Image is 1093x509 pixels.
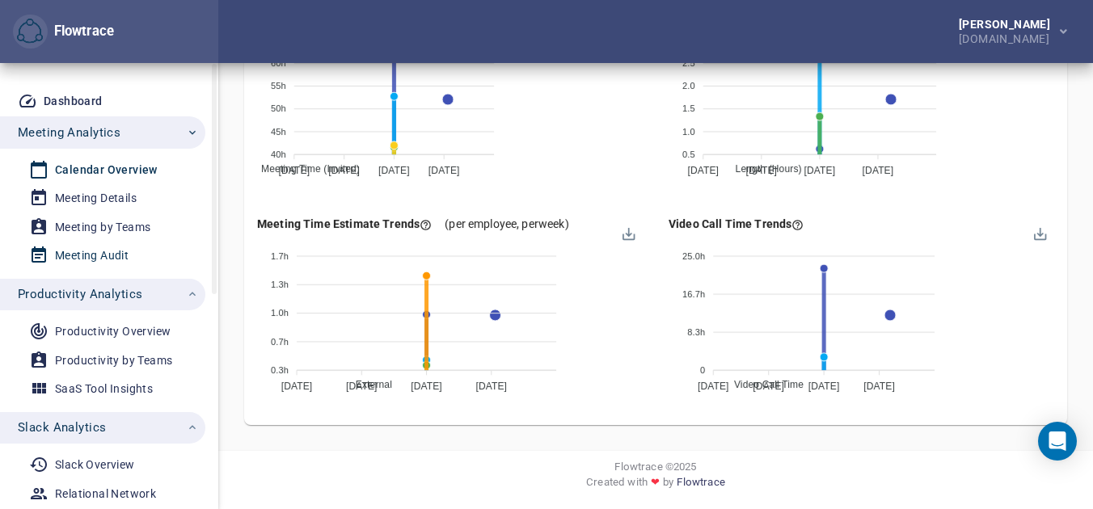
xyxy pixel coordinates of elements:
[281,381,313,392] tspan: [DATE]
[682,149,695,159] tspan: 0.5
[271,81,286,90] tspan: 55h
[55,484,156,504] div: Relational Network
[475,381,507,392] tspan: [DATE]
[682,103,695,113] tspan: 1.5
[17,19,43,44] img: Flowtrace
[271,149,286,159] tspan: 40h
[677,474,724,496] a: Flowtrace
[1032,225,1045,238] div: Menu
[745,165,777,176] tspan: [DATE]
[231,474,1080,496] div: Created with
[687,165,719,176] tspan: [DATE]
[257,216,432,232] div: These time estimates are calculated based on workday estimation algorithms. They are great at ind...
[271,308,289,318] tspan: 1.0h
[44,91,103,111] div: Dashboard
[18,284,142,305] span: Productivity Analytics
[687,327,705,337] tspan: 8.3h
[271,126,286,136] tspan: 45h
[682,81,695,90] tspan: 2.0
[55,322,171,342] div: Productivity Overview
[1038,422,1077,461] div: Open Intercom Messenger
[682,58,695,68] tspan: 2.5
[682,126,695,136] tspan: 1.0
[55,246,129,266] div: Meeting Audit
[663,474,673,496] span: by
[257,216,643,232] div: (per employee, per week )
[863,381,895,392] tspan: [DATE]
[669,216,804,232] div: These time estimates are calculated based on video call start and end information algorithms. Thi...
[55,455,135,475] div: Slack Overview
[959,19,1057,30] div: [PERSON_NAME]
[804,165,836,176] tspan: [DATE]
[724,163,802,175] span: Length (Hours)
[378,165,410,176] tspan: [DATE]
[18,122,120,143] span: Meeting Analytics
[959,30,1057,44] div: [DOMAIN_NAME]
[753,381,784,392] tspan: [DATE]
[682,250,705,260] tspan: 25.0h
[808,381,840,392] tspan: [DATE]
[48,22,114,41] div: Flowtrace
[55,188,137,208] div: Meeting Details
[698,381,729,392] tspan: [DATE]
[18,417,106,438] span: Slack Analytics
[13,15,48,49] button: Flowtrace
[55,351,172,371] div: Productivity by Teams
[614,459,696,474] span: Flowtrace © 2025
[428,165,460,176] tspan: [DATE]
[55,217,150,238] div: Meeting by Teams
[328,165,360,176] tspan: [DATE]
[863,165,894,176] tspan: [DATE]
[278,165,310,176] tspan: [DATE]
[346,381,378,392] tspan: [DATE]
[344,379,392,390] span: External
[55,160,158,180] div: Calendar Overview
[55,379,153,399] div: SaaS Tool Insights
[271,103,286,113] tspan: 50h
[271,250,289,260] tspan: 1.7h
[722,379,804,390] span: Video Call Time
[271,280,289,289] tspan: 1.3h
[249,163,360,175] span: Meeting Time (Invited)
[648,474,663,490] span: ❤
[700,365,705,375] tspan: 0
[271,365,289,375] tspan: 0.3h
[933,14,1080,49] button: [PERSON_NAME][DOMAIN_NAME]
[13,15,114,49] div: Flowtrace
[271,58,286,68] tspan: 60h
[621,225,635,238] div: Menu
[682,289,705,299] tspan: 16.7h
[411,381,442,392] tspan: [DATE]
[271,336,289,346] tspan: 0.7h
